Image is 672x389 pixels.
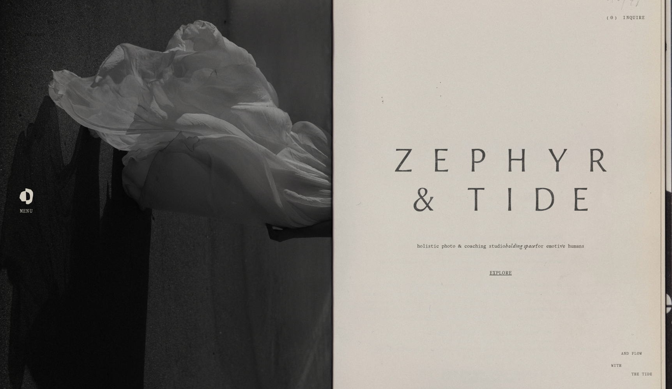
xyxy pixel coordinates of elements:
[615,16,617,20] span: )
[607,16,608,20] span: (
[623,11,645,25] a: Inquire
[610,16,613,20] span: 0
[505,242,535,252] em: holding space
[359,260,642,287] a: Explore
[607,15,616,21] a: 0 items in cart
[407,243,595,250] p: holistic photo & coaching studio for emotive humans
